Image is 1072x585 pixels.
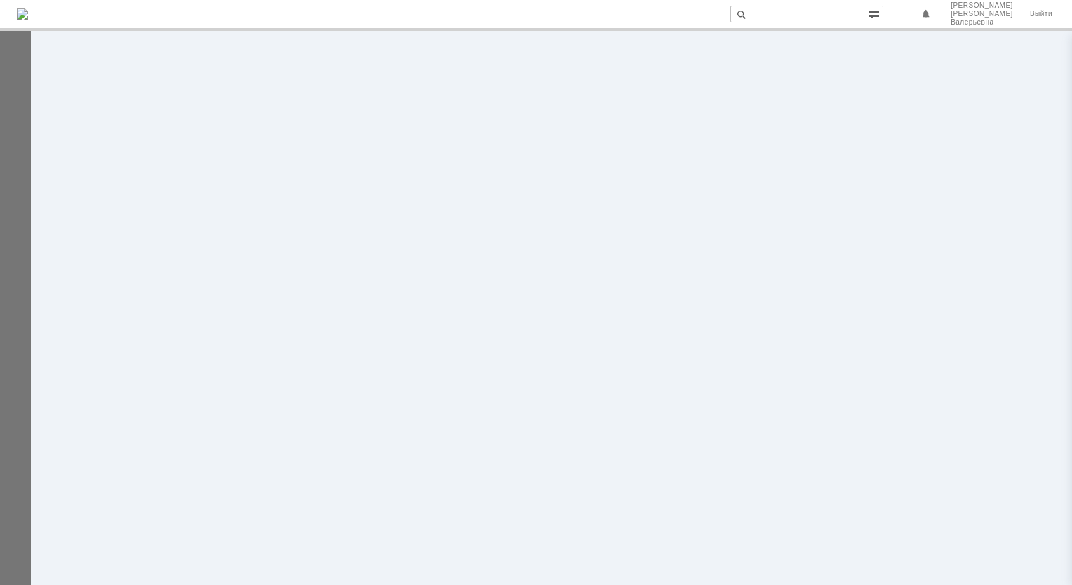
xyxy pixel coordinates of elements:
[17,8,28,20] a: Перейти на домашнюю страницу
[951,18,1013,27] span: Валерьевна
[951,1,1013,10] span: [PERSON_NAME]
[951,10,1013,18] span: [PERSON_NAME]
[869,6,883,20] span: Расширенный поиск
[17,8,28,20] img: logo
